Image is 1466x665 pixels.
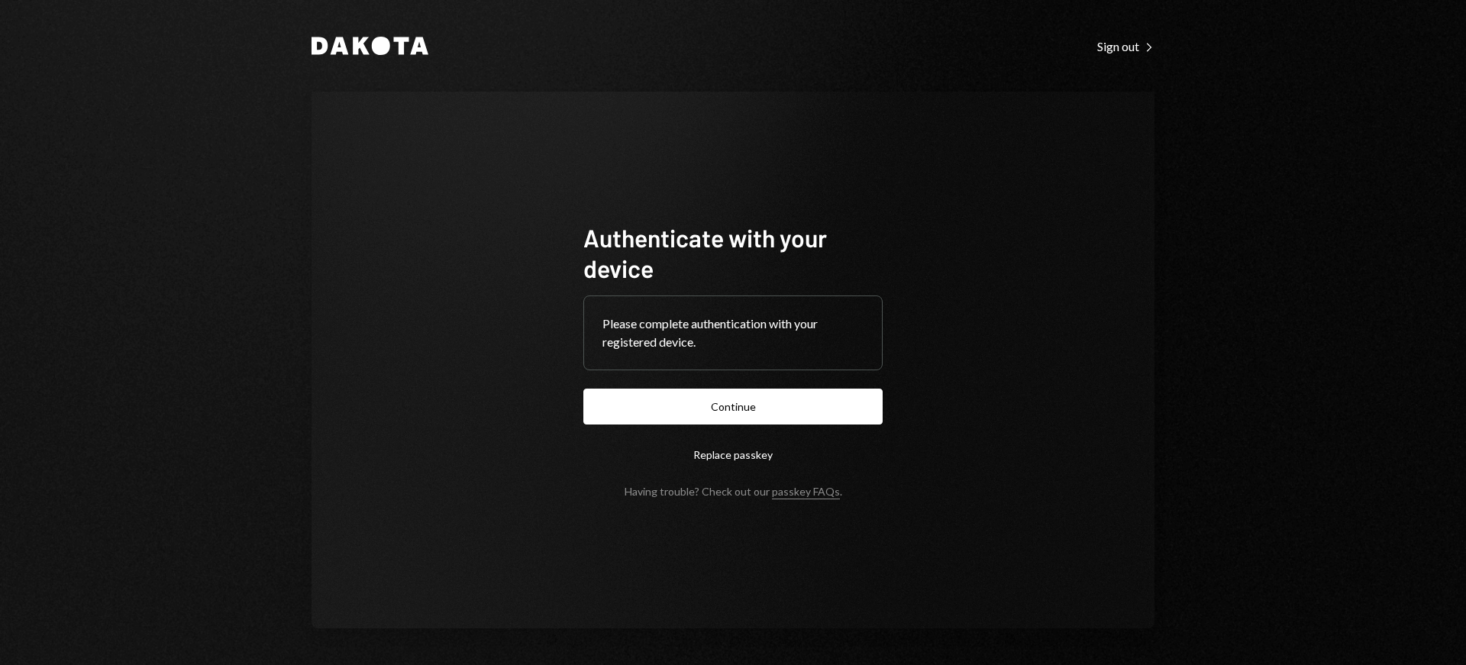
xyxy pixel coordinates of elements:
[1097,39,1154,54] div: Sign out
[583,437,883,473] button: Replace passkey
[583,222,883,283] h1: Authenticate with your device
[1097,37,1154,54] a: Sign out
[772,485,840,499] a: passkey FAQs
[602,315,864,351] div: Please complete authentication with your registered device.
[583,389,883,425] button: Continue
[625,485,842,498] div: Having trouble? Check out our .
